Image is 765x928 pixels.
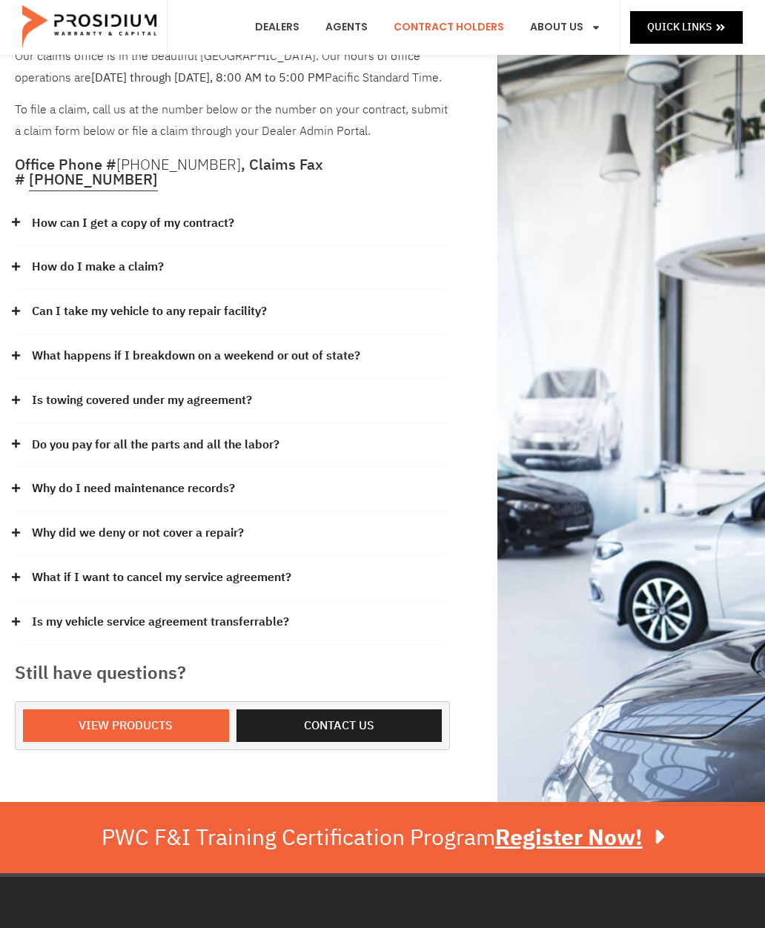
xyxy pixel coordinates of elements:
[495,821,643,854] u: Register Now!
[15,379,450,423] div: Is towing covered under my agreement?
[15,157,450,187] h5: Office Phone # , Claims Fax #
[32,301,267,322] a: Can I take my vehicle to any repair facility?
[91,69,325,87] b: [DATE] through [DATE], 8:00 AM to 5:00 PM
[15,46,450,142] div: To file a claim, call us at the number below or the number on your contract, submit a claim form ...
[32,256,164,278] a: How do I make a claim?
[79,715,173,737] span: View Products
[15,290,450,334] div: Can I take my vehicle to any repair facility?
[32,523,244,544] a: Why did we deny or not cover a repair?
[32,612,289,633] a: Is my vehicle service agreement transferrable?
[32,345,360,367] a: What happens if I breakdown on a weekend or out of state?
[304,715,374,737] span: Contact us
[32,213,234,234] a: How can I get a copy of my contract?
[15,511,450,556] div: Why did we deny or not cover a repair?
[15,46,450,89] p: Our claims office is in the beautiful [GEOGRAPHIC_DATA]. Our hours of office operations are Pacif...
[15,660,450,686] h3: Still have questions?
[32,567,291,589] a: What if I want to cancel my service agreement?
[15,423,450,468] div: Do you pay for all the parts and all the labor?
[236,709,443,743] a: Contact us
[15,245,450,290] div: How do I make a claim?
[647,18,712,36] span: Quick Links
[15,334,450,379] div: What happens if I breakdown on a weekend or out of state?
[32,434,279,456] a: Do you pay for all the parts and all the labor?
[15,556,450,600] div: What if I want to cancel my service agreement?
[15,600,450,645] div: Is my vehicle service agreement transferrable?
[15,202,450,246] div: How can I get a copy of my contract?
[630,11,743,43] a: Quick Links
[32,390,252,411] a: Is towing covered under my agreement?
[102,824,664,851] div: PWC F&I Training Certification Program
[116,153,241,176] a: [PHONE_NUMBER]
[15,467,450,511] div: Why do I need maintenance records?
[23,709,229,743] a: View Products
[32,478,235,500] a: Why do I need maintenance records?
